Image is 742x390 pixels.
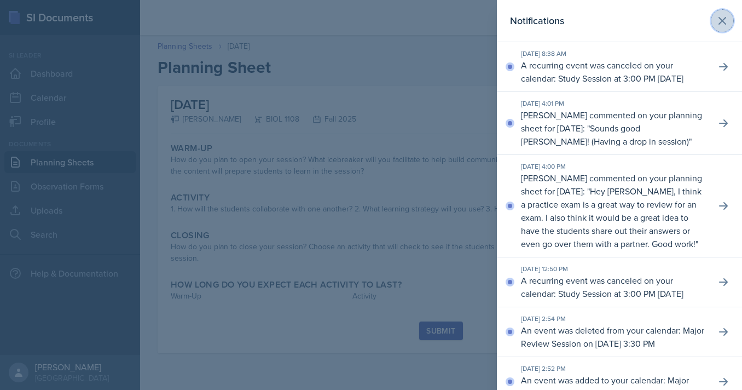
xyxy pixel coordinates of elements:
div: [DATE] 2:54 PM [521,314,707,324]
p: An event was deleted from your calendar: Major Review Session on [DATE] 3:30 PM [521,324,707,350]
div: [DATE] 4:01 PM [521,99,707,108]
h2: Notifications [510,13,564,28]
p: [PERSON_NAME] commented on your planning sheet for [DATE]: " " [521,108,707,148]
p: Hey [PERSON_NAME], I think a practice exam is a great way to review for an exam. I also think it ... [521,185,702,250]
p: [PERSON_NAME] commented on your planning sheet for [DATE]: " " [521,171,707,250]
p: A recurring event was canceled on your calendar: Study Session at 3:00 PM [DATE] [521,274,707,300]
p: A recurring event was canceled on your calendar: Study Session at 3:00 PM [DATE] [521,59,707,85]
div: [DATE] 2:52 PM [521,364,707,374]
div: [DATE] 4:00 PM [521,162,707,171]
div: [DATE] 8:38 AM [521,49,707,59]
p: Sounds good [PERSON_NAME]! (Having a drop in session) [521,122,689,147]
div: [DATE] 12:50 PM [521,264,707,274]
